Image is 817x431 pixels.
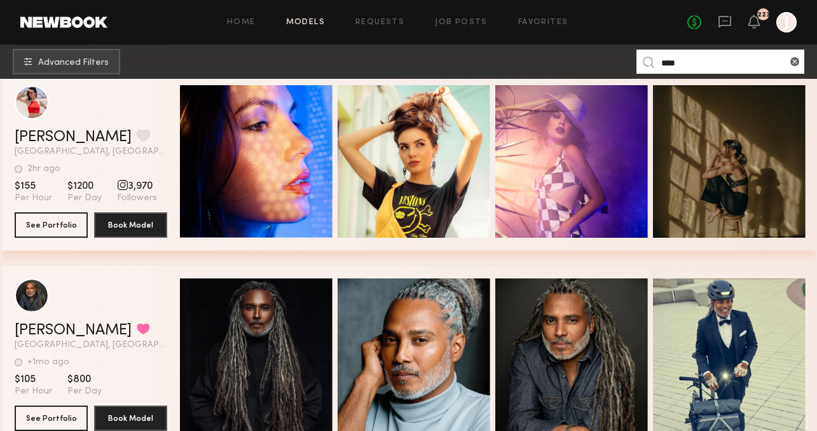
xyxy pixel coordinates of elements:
[15,147,167,156] span: [GEOGRAPHIC_DATA], [GEOGRAPHIC_DATA]
[67,373,102,386] span: $800
[15,130,132,145] a: [PERSON_NAME]
[15,386,52,397] span: Per Hour
[15,341,167,350] span: [GEOGRAPHIC_DATA], [GEOGRAPHIC_DATA]
[67,180,102,193] span: $1200
[355,18,404,27] a: Requests
[27,165,60,174] div: 2hr ago
[94,406,167,431] button: Book Model
[38,58,109,67] span: Advanced Filters
[776,12,797,32] a: J
[117,180,157,193] span: 3,970
[67,386,102,397] span: Per Day
[518,18,568,27] a: Favorites
[286,18,325,27] a: Models
[15,212,88,238] button: See Portfolio
[13,49,120,74] button: Advanced Filters
[227,18,256,27] a: Home
[15,323,132,338] a: [PERSON_NAME]
[15,193,52,204] span: Per Hour
[27,358,69,367] div: +1mo ago
[15,180,52,193] span: $155
[117,193,157,204] span: Followers
[15,406,88,431] button: See Portfolio
[94,212,167,238] button: Book Model
[15,373,52,386] span: $105
[435,18,488,27] a: Job Posts
[67,193,102,204] span: Per Day
[757,11,770,18] div: 223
